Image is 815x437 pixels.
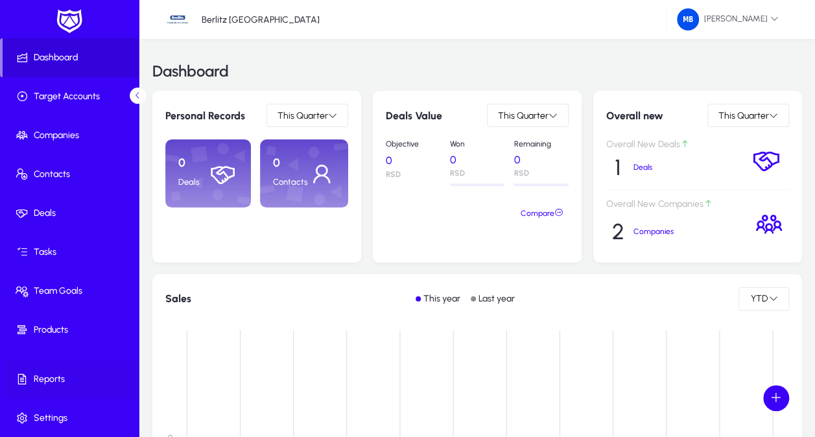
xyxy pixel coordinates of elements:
a: Contacts [3,155,141,194]
a: Target Accounts [3,77,141,116]
a: Team Goals [3,272,141,311]
a: Deals [3,194,141,233]
span: This Quarter [278,110,328,121]
p: Companies [633,227,685,236]
button: Compare [515,202,569,225]
p: Berlitz [GEOGRAPHIC_DATA] [202,14,320,25]
a: Tasks [3,233,141,272]
p: Won [450,139,505,148]
h6: Deals Value [386,110,442,122]
span: Deals [3,207,141,220]
span: Settings [3,412,141,425]
span: Contacts [3,168,141,181]
p: Deals [633,163,669,172]
span: [PERSON_NAME] [677,8,779,30]
a: Companies [3,116,141,155]
p: 0 [450,154,505,166]
span: YTD [750,293,769,304]
p: 0 [178,156,208,171]
p: 2 [611,218,624,245]
button: This Quarter [266,104,348,127]
button: This Quarter [707,104,789,127]
span: Dashboard [3,51,139,64]
h1: Sales [165,292,191,305]
p: Overall New Companies [606,199,745,210]
span: Companies [3,129,141,142]
button: YTD [738,287,789,311]
button: [PERSON_NAME] [667,8,789,31]
img: 242.png [677,8,699,30]
p: Objective [386,139,441,149]
p: RSD [450,169,505,178]
span: Products [3,324,141,337]
p: Contacts [273,177,308,187]
a: Products [3,311,141,349]
p: Last year [478,293,515,304]
p: 1 [615,154,621,181]
span: Compare [521,204,563,223]
span: Tasks [3,246,141,259]
p: Overall New Deals [606,139,739,150]
span: Reports [3,373,141,386]
span: Target Accounts [3,90,141,103]
p: Remaining [514,139,569,148]
button: This Quarter [487,104,569,127]
p: Deals [178,177,208,187]
p: 0 [514,154,569,166]
p: 0 [273,156,308,171]
span: Team Goals [3,285,141,298]
img: white-logo.png [53,8,86,35]
p: RSD [514,169,569,178]
h6: Overall new [606,110,663,122]
p: This year [423,293,460,304]
span: This Quarter [718,110,769,121]
span: This Quarter [498,110,549,121]
h6: Personal Records [165,110,245,122]
p: RSD [386,170,441,180]
h3: Dashboard [152,64,229,79]
p: 0 [386,154,441,167]
a: Reports [3,360,141,399]
img: 34.jpg [165,7,190,32]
